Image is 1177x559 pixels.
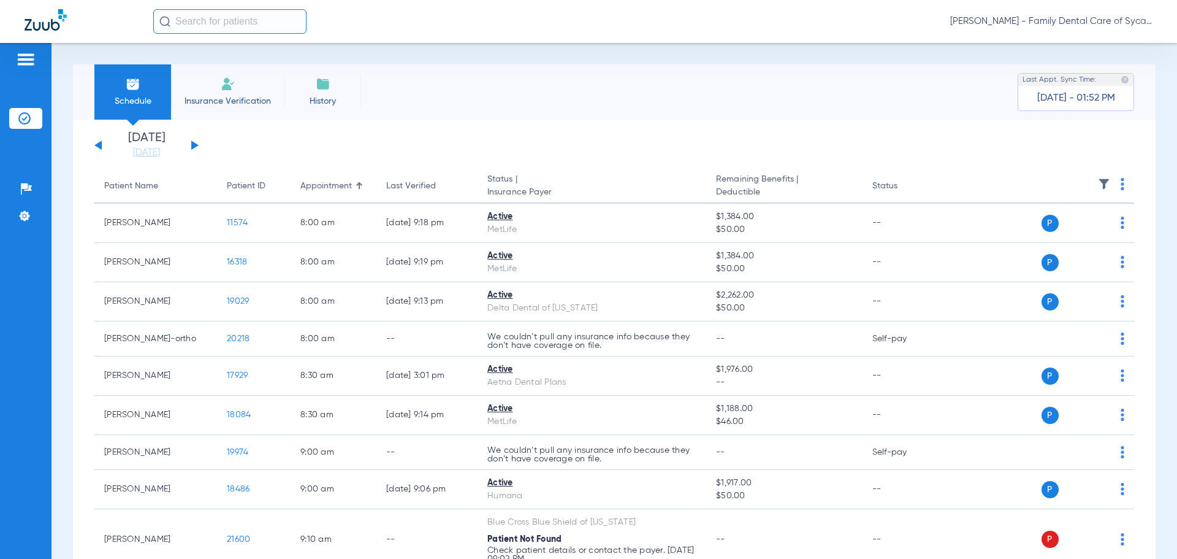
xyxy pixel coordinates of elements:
[126,77,140,91] img: Schedule
[376,282,478,322] td: [DATE] 9:13 PM
[716,210,852,223] span: $1,384.00
[487,363,696,376] div: Active
[376,470,478,509] td: [DATE] 9:06 PM
[227,218,248,227] span: 11574
[1121,75,1129,84] img: last sync help info
[716,186,852,199] span: Deductible
[1042,531,1059,548] span: P
[25,9,67,31] img: Zuub Logo
[716,302,852,315] span: $50.00
[716,334,725,343] span: --
[487,302,696,315] div: Delta Dental of [US_STATE]
[294,95,352,107] span: History
[1042,481,1059,498] span: P
[104,180,207,193] div: Patient Name
[487,333,696,350] p: We couldn’t pull any insurance info because they don’t have coverage on file.
[291,396,376,435] td: 8:30 AM
[487,415,696,428] div: MetLife
[94,322,217,357] td: [PERSON_NAME]-ortho
[1121,446,1124,458] img: group-dot-blue.svg
[300,180,367,193] div: Appointment
[153,9,307,34] input: Search for patients
[487,376,696,389] div: Aetna Dental Plans
[1121,409,1124,421] img: group-dot-blue.svg
[716,403,852,415] span: $1,188.00
[487,446,696,463] p: We couldn’t pull any insurance info because they don’t have coverage on file.
[863,357,945,396] td: --
[478,169,706,204] th: Status |
[487,289,696,302] div: Active
[1121,256,1124,268] img: group-dot-blue.svg
[1042,215,1059,232] span: P
[227,535,250,544] span: 21600
[227,371,248,380] span: 17929
[706,169,862,204] th: Remaining Benefits |
[863,243,945,282] td: --
[291,322,376,357] td: 8:00 AM
[487,186,696,199] span: Insurance Payer
[487,250,696,263] div: Active
[94,470,217,509] td: [PERSON_NAME]
[376,243,478,282] td: [DATE] 9:19 PM
[376,396,478,435] td: [DATE] 9:14 PM
[376,357,478,396] td: [DATE] 3:01 PM
[487,210,696,223] div: Active
[110,132,183,159] li: [DATE]
[716,415,852,428] span: $46.00
[487,477,696,490] div: Active
[316,77,330,91] img: History
[716,376,852,389] span: --
[227,180,281,193] div: Patient ID
[863,470,945,509] td: --
[291,204,376,243] td: 8:00 AM
[227,448,248,457] span: 19974
[716,289,852,302] span: $2,262.00
[863,396,945,435] td: --
[376,435,478,470] td: --
[863,322,945,357] td: Self-pay
[104,95,162,107] span: Schedule
[716,250,852,263] span: $1,384.00
[487,490,696,503] div: Humana
[110,147,183,159] a: [DATE]
[94,204,217,243] td: [PERSON_NAME]
[291,243,376,282] td: 8:00 AM
[227,297,249,306] span: 19029
[227,258,247,266] span: 16318
[1042,293,1059,310] span: P
[1037,92,1115,104] span: [DATE] - 01:52 PM
[1042,368,1059,385] span: P
[386,180,468,193] div: Last Verified
[1121,533,1124,546] img: group-dot-blue.svg
[716,535,725,544] span: --
[487,223,696,236] div: MetLife
[487,516,696,529] div: Blue Cross Blue Shield of [US_STATE]
[386,180,436,193] div: Last Verified
[950,15,1152,28] span: [PERSON_NAME] - Family Dental Care of Sycamore
[376,322,478,357] td: --
[94,357,217,396] td: [PERSON_NAME]
[291,470,376,509] td: 9:00 AM
[487,263,696,276] div: MetLife
[1121,178,1124,190] img: group-dot-blue.svg
[227,334,249,343] span: 20218
[1023,74,1096,86] span: Last Appt. Sync Time:
[1121,333,1124,345] img: group-dot-blue.svg
[716,448,725,457] span: --
[863,282,945,322] td: --
[376,204,478,243] td: [DATE] 9:18 PM
[94,396,217,435] td: [PERSON_NAME]
[716,477,852,490] span: $1,917.00
[94,435,217,470] td: [PERSON_NAME]
[716,490,852,503] span: $50.00
[227,485,249,493] span: 18486
[863,169,945,204] th: Status
[716,223,852,236] span: $50.00
[94,282,217,322] td: [PERSON_NAME]
[159,16,170,27] img: Search Icon
[1042,254,1059,271] span: P
[291,357,376,396] td: 8:30 AM
[487,535,562,544] span: Patient Not Found
[291,282,376,322] td: 8:00 AM
[291,435,376,470] td: 9:00 AM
